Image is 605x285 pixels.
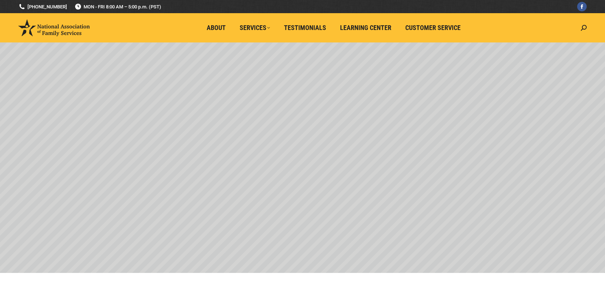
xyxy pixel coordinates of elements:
span: Testimonials [284,24,326,32]
a: Customer Service [400,21,466,35]
span: Learning Center [340,24,391,32]
span: MON - FRI 8:00 AM – 5:00 p.m. (PST) [74,3,161,10]
a: Testimonials [279,21,331,35]
span: Customer Service [405,24,461,32]
span: Services [240,24,270,32]
a: Learning Center [335,21,396,35]
img: National Association of Family Services [18,19,90,36]
a: About [202,21,231,35]
a: Facebook page opens in new window [577,2,587,11]
span: About [207,24,226,32]
a: [PHONE_NUMBER] [18,3,67,10]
